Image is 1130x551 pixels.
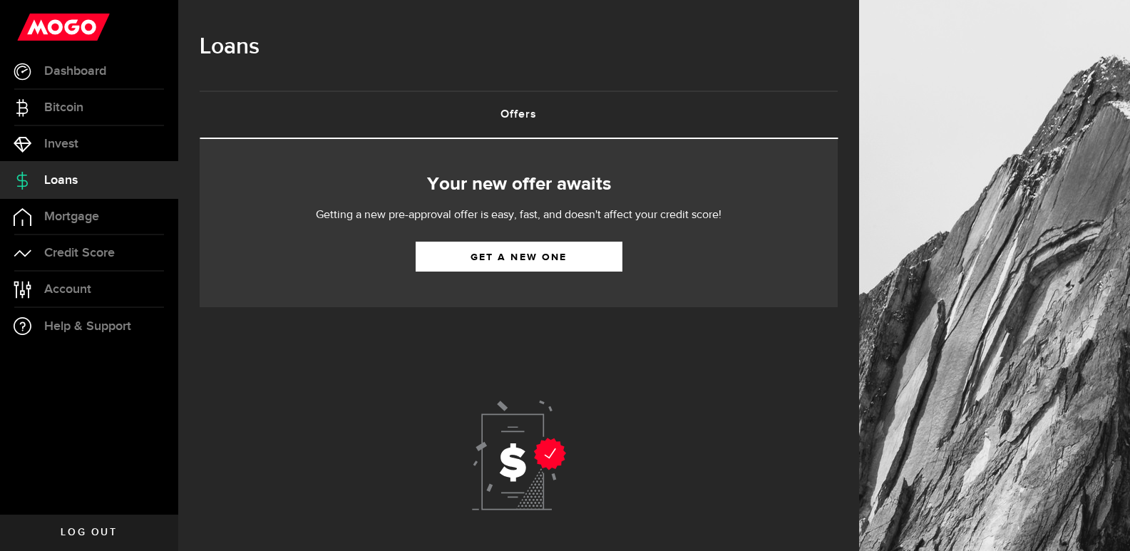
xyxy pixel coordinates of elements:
span: Dashboard [44,65,106,78]
span: Bitcoin [44,101,83,114]
span: Mortgage [44,210,99,223]
h2: Your new offer awaits [221,170,816,200]
iframe: LiveChat chat widget [1070,491,1130,551]
a: Offers [200,92,838,138]
span: Help & Support [44,320,131,333]
p: Getting a new pre-approval offer is easy, fast, and doesn't affect your credit score! [273,207,765,224]
ul: Tabs Navigation [200,91,838,139]
a: Get a new one [416,242,622,272]
span: Loans [44,174,78,187]
span: Log out [61,527,117,537]
span: Credit Score [44,247,115,259]
span: Account [44,283,91,296]
h1: Loans [200,29,838,66]
span: Invest [44,138,78,150]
